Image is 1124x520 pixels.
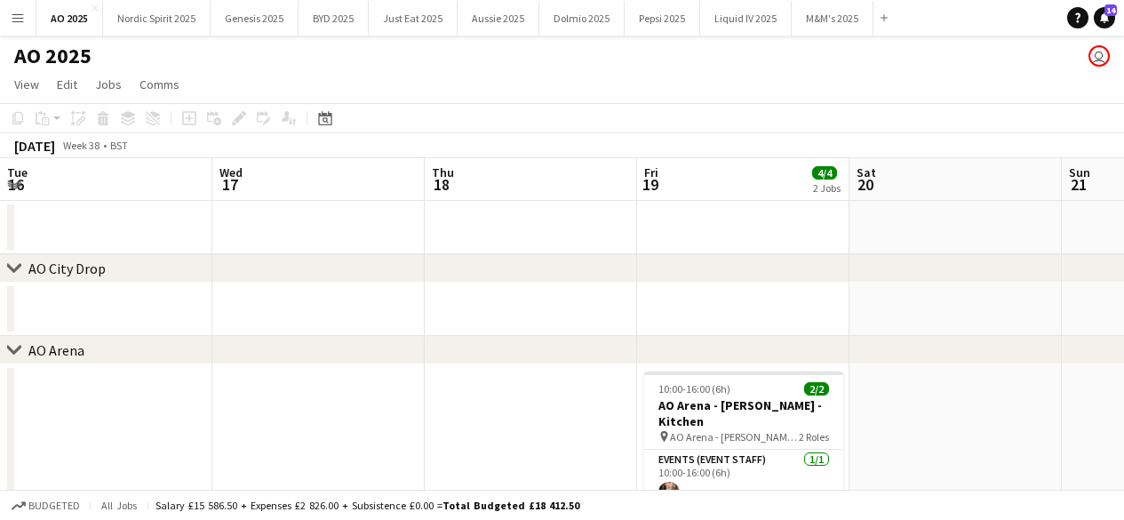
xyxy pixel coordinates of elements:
[211,1,299,36] button: Genesis 2025
[1104,4,1117,16] span: 14
[1088,45,1110,67] app-user-avatar: Rosie Benjamin
[792,1,873,36] button: M&M's 2025
[458,1,539,36] button: Aussie 2025
[59,139,103,152] span: Week 38
[799,430,829,444] span: 2 Roles
[28,341,84,359] div: AO Arena
[88,73,129,96] a: Jobs
[4,174,28,195] span: 16
[644,397,843,429] h3: AO Arena - [PERSON_NAME] - Kitchen
[132,73,187,96] a: Comms
[854,174,876,195] span: 20
[642,174,658,195] span: 19
[50,73,84,96] a: Edit
[98,499,140,512] span: All jobs
[1094,7,1115,28] a: 14
[7,164,28,180] span: Tue
[670,430,799,444] span: AO Arena - [PERSON_NAME] - Kitchen - times tbc
[1066,174,1090,195] span: 21
[857,164,876,180] span: Sat
[7,73,46,96] a: View
[658,382,730,396] span: 10:00-16:00 (6h)
[644,164,658,180] span: Fri
[155,499,579,512] div: Salary £15 586.50 + Expenses £2 826.00 + Subsistence £0.00 =
[299,1,369,36] button: BYD 2025
[442,499,579,512] span: Total Budgeted £18 412.50
[700,1,792,36] button: Liquid IV 2025
[36,1,103,36] button: AO 2025
[219,164,243,180] span: Wed
[9,496,83,516] button: Budgeted
[103,1,211,36] button: Nordic Spirit 2025
[14,137,55,155] div: [DATE]
[28,260,106,277] div: AO City Drop
[813,181,841,195] div: 2 Jobs
[217,174,243,195] span: 17
[95,76,122,92] span: Jobs
[14,76,39,92] span: View
[539,1,625,36] button: Dolmio 2025
[1069,164,1090,180] span: Sun
[28,500,80,512] span: Budgeted
[432,164,454,180] span: Thu
[804,382,829,396] span: 2/2
[812,166,837,180] span: 4/4
[369,1,458,36] button: Just Eat 2025
[140,76,179,92] span: Comms
[644,450,843,510] app-card-role: Events (Event Staff)1/110:00-16:00 (6h)[PERSON_NAME]
[110,139,128,152] div: BST
[57,76,77,92] span: Edit
[429,174,454,195] span: 18
[14,43,92,69] h1: AO 2025
[625,1,700,36] button: Pepsi 2025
